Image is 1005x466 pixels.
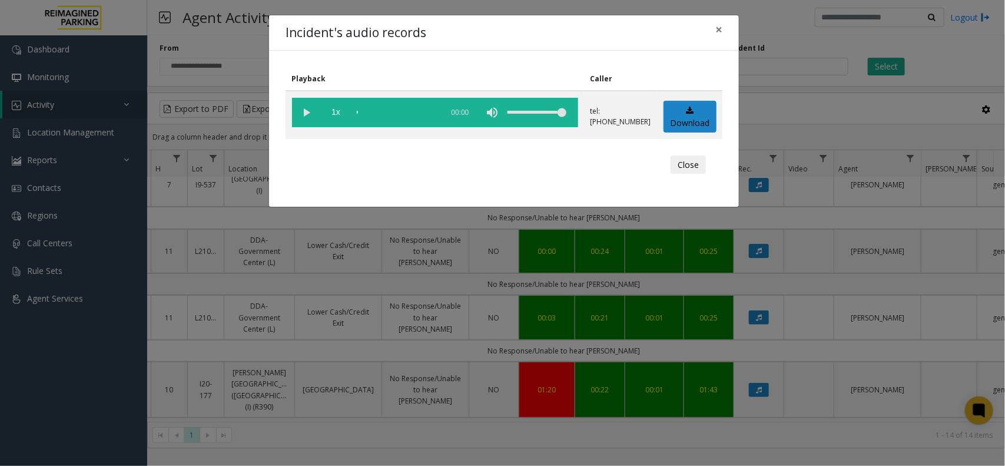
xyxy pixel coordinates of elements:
span: × [715,21,722,38]
button: Close [671,156,706,174]
div: scrub bar [357,98,437,127]
p: tel:[PHONE_NUMBER] [591,106,651,127]
th: Playback [286,67,584,91]
h4: Incident's audio records [286,24,426,42]
button: Close [707,15,731,44]
div: volume level [508,98,566,127]
span: playback speed button [321,98,351,127]
th: Caller [584,67,657,91]
a: Download [664,101,717,133]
